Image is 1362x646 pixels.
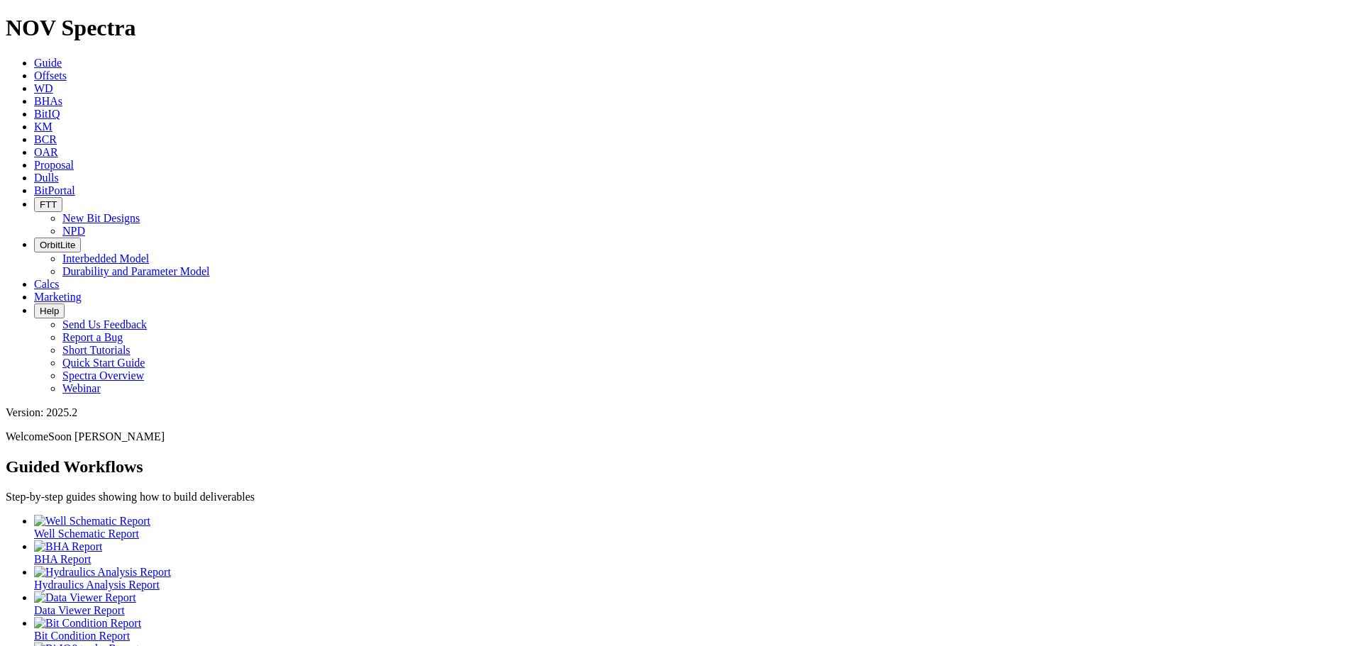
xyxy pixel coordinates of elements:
img: Data Viewer Report [34,591,136,604]
a: WD [34,82,53,94]
h2: Guided Workflows [6,457,1356,477]
div: Version: 2025.2 [6,406,1356,419]
button: OrbitLite [34,238,81,252]
a: BHAs [34,95,62,107]
a: Report a Bug [62,331,123,343]
a: Calcs [34,278,60,290]
img: Well Schematic Report [34,515,150,528]
a: KM [34,121,52,133]
img: BHA Report [34,540,102,553]
a: Quick Start Guide [62,357,145,369]
a: BitPortal [34,184,75,196]
a: Bit Condition Report Bit Condition Report [34,617,1356,642]
a: OAR [34,146,58,158]
a: Interbedded Model [62,252,149,264]
span: Well Schematic Report [34,528,139,540]
button: Help [34,303,65,318]
span: OrbitLite [40,240,75,250]
a: NPD [62,225,85,237]
a: Dulls [34,172,59,184]
span: Help [40,306,59,316]
a: Marketing [34,291,82,303]
a: Hydraulics Analysis Report Hydraulics Analysis Report [34,566,1356,591]
a: Spectra Overview [62,369,144,382]
a: New Bit Designs [62,212,140,224]
span: BHA Report [34,553,91,565]
img: Bit Condition Report [34,617,141,630]
p: Welcome [6,430,1356,443]
a: Send Us Feedback [62,318,147,330]
img: Hydraulics Analysis Report [34,566,171,579]
span: Bit Condition Report [34,630,130,642]
span: FTT [40,199,57,210]
span: Soon [PERSON_NAME] [48,430,165,442]
a: BitIQ [34,108,60,120]
a: Guide [34,57,62,69]
span: Data Viewer Report [34,604,125,616]
a: Data Viewer Report Data Viewer Report [34,591,1356,616]
a: Proposal [34,159,74,171]
h1: NOV Spectra [6,15,1356,41]
a: Well Schematic Report Well Schematic Report [34,515,1356,540]
a: BHA Report BHA Report [34,540,1356,565]
p: Step-by-step guides showing how to build deliverables [6,491,1356,503]
a: Short Tutorials [62,344,131,356]
a: Offsets [34,69,67,82]
a: BCR [34,133,57,145]
button: FTT [34,197,62,212]
a: Webinar [62,382,101,394]
span: Hydraulics Analysis Report [34,579,160,591]
a: Durability and Parameter Model [62,265,210,277]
